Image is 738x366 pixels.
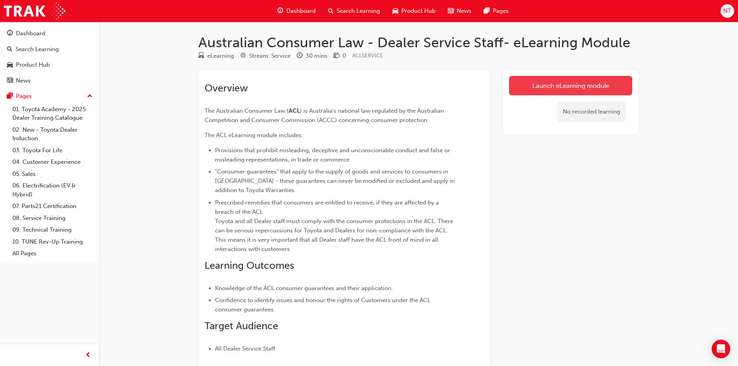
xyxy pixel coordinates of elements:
[484,6,490,16] span: pages-icon
[3,89,96,103] button: Pages
[9,200,96,212] a: 07. Parts21 Certification
[557,101,626,122] div: No recorded learning
[9,156,96,168] a: 04. Customer Experience
[271,3,322,19] a: guage-iconDashboard
[198,34,638,51] h1: Australian Consumer Law - Dealer Service Staff- eLearning Module
[712,340,730,358] div: Open Intercom Messenger
[328,6,334,16] span: search-icon
[322,3,386,19] a: search-iconSearch Learning
[240,53,246,60] span: target-icon
[334,53,339,60] span: money-icon
[205,132,303,139] span: The ACL eLearning module includes:
[352,52,383,59] span: Learning resource code
[478,3,515,19] a: pages-iconPages
[277,6,283,16] span: guage-icon
[306,52,327,60] div: 30 mins
[509,76,632,95] a: Launch eLearning module
[342,52,346,60] div: 0
[297,51,327,61] div: Duration
[9,144,96,156] a: 03. Toyota For Life
[9,212,96,224] a: 08. Service Training
[9,236,96,248] a: 10. TUNE Rev-Up Training
[723,7,731,15] span: NT
[9,103,96,124] a: 01. Toyota Academy - 2025 Dealer Training Catalogue
[9,168,96,180] a: 05. Sales
[3,58,96,72] a: Product Hub
[215,345,275,352] span: All Dealer Service Staff
[9,180,96,200] a: 06. Electrification (EV & Hybrid)
[16,76,31,85] div: News
[85,351,91,360] span: prev-icon
[205,82,248,94] span: Overview
[215,168,456,194] span: "Consumer guarantees" that apply to the supply of goods and services to consumers in [GEOGRAPHIC_...
[3,74,96,88] a: News
[3,26,96,41] a: Dashboard
[334,51,346,61] div: Price
[493,7,509,15] span: Pages
[205,107,289,114] span: The Australian Consumer Law (
[442,3,478,19] a: news-iconNews
[3,42,96,57] a: Search Learning
[386,3,442,19] a: car-iconProduct Hub
[9,247,96,259] a: All Pages
[215,285,393,292] span: Knowledge of the ACL consumer guarantees and their application.
[392,6,398,16] span: car-icon
[198,51,234,61] div: Type
[207,52,234,60] div: eLearning
[7,62,13,69] span: car-icon
[15,45,59,54] div: Search Learning
[9,124,96,144] a: 02. New - Toyota Dealer Induction
[457,7,471,15] span: News
[7,46,12,53] span: search-icon
[16,60,50,69] div: Product Hub
[7,30,13,37] span: guage-icon
[205,320,278,332] span: Target Audience
[215,297,432,313] span: Confidence to identify issues and honour the rights of Customers under the ACL consumer guarantees.
[286,7,316,15] span: Dashboard
[87,91,93,101] span: up-icon
[16,29,45,38] div: Dashboard
[215,199,455,253] span: Prescribed remedies that consumers are entitled to receive, if they are affected by a breach of t...
[337,7,380,15] span: Search Learning
[249,52,291,60] div: Stream: Service
[448,6,454,16] span: news-icon
[3,25,96,89] button: DashboardSearch LearningProduct HubNews
[215,147,452,163] span: Provisions that prohibit misleading, deceptive and unconscionable conduct and false or misleading...
[289,107,300,114] span: ACL
[205,107,446,124] span: ) is Australia's national law regulated by the Australian Competition and Consumer Commission (AC...
[205,259,294,271] span: Learning Outcomes
[7,77,13,84] span: news-icon
[9,224,96,236] a: 09. Technical Training
[7,93,13,100] span: pages-icon
[16,92,32,101] div: Pages
[240,51,291,61] div: Stream
[198,53,204,60] span: learningResourceType_ELEARNING-icon
[721,4,734,18] button: NT
[401,7,435,15] span: Product Hub
[297,53,303,60] span: clock-icon
[4,2,65,20] img: Trak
